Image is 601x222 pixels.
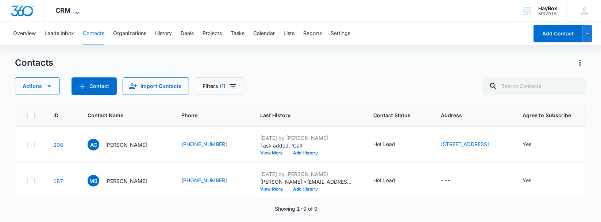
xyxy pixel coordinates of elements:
p: Task added: 'Call ' [261,142,352,149]
div: Yes [523,140,532,148]
div: Phone - 9513235120 - Select to Edit Field [181,140,240,149]
span: Address [441,111,495,119]
button: Add Contact [72,77,117,95]
div: Hot Lead [373,140,395,148]
div: Phone - 5759214935 - Select to Edit Field [181,176,240,185]
p: [PERSON_NAME] <[EMAIL_ADDRESS][DOMAIN_NAME]> 10:48 AM (5 minutes ago) to peppeppysue Dear [PERSON... [261,178,352,185]
button: Contacts [83,22,104,45]
a: [STREET_ADDRESS] [441,141,489,147]
span: (1) [220,84,226,89]
span: ID [53,111,59,119]
div: Address - - Select to Edit Field [441,176,464,185]
button: View More [261,151,288,155]
div: Contact Name - Melanie Bushlow - Select to Edit Field [88,175,160,187]
h1: Contacts [15,57,53,68]
button: Add History [288,151,323,155]
div: Yes [523,176,532,184]
input: Search Contacts [483,77,586,95]
span: Contact Name [88,111,153,119]
p: [DATE] by [PERSON_NAME] [261,134,352,142]
button: Reports [303,22,322,45]
a: [PHONE_NUMBER] [181,176,227,184]
div: Hot Lead [373,176,395,184]
span: Last History [261,111,345,119]
div: Contact Name - Ashley Cureton - Select to Edit Field [88,139,160,150]
a: [PHONE_NUMBER] [181,140,227,148]
button: Actions [574,57,586,69]
button: Tasks [231,22,244,45]
button: Import Contacts [123,77,189,95]
span: Phone [181,111,232,119]
button: History [155,22,172,45]
button: Deals [181,22,194,45]
button: Settings [331,22,350,45]
span: Contact Status [373,111,413,119]
a: Navigate to contact details page for Ashley Cureton [53,142,63,148]
a: Navigate to contact details page for Melanie Bushlow [53,178,63,184]
button: Calendar [253,22,275,45]
p: [PERSON_NAME] [105,141,147,149]
div: account id [538,11,557,16]
div: Agree to Subscribe - Yes - Select to Edit Field [523,140,545,149]
button: Actions [15,77,60,95]
span: MB [88,175,99,187]
button: Add Contact [533,25,583,42]
button: Filters [195,77,243,95]
div: Address - 21640 Gold Valley Rd., Perris, CA, 92570, United States - Select to Edit Field [441,140,502,149]
button: Lists [284,22,294,45]
div: Contact Status - Hot Lead - Select to Edit Field [373,140,408,149]
button: Overview [13,22,36,45]
button: Projects [203,22,222,45]
p: Showing 1-9 of 9 [275,205,317,213]
button: Add History [288,187,323,191]
p: [DATE] by [PERSON_NAME] [261,170,352,178]
div: Contact Status - Hot Lead - Select to Edit Field [373,176,408,185]
span: AC [88,139,99,150]
div: --- [441,176,451,185]
div: account name [538,5,557,11]
p: [PERSON_NAME] [105,177,147,185]
button: Leads Inbox [45,22,74,45]
span: Agree to Subscribe [523,111,574,119]
div: Agree to Subscribe - Yes - Select to Edit Field [523,176,545,185]
span: CRM [56,7,71,14]
button: Organizations [113,22,146,45]
button: View More [261,187,288,191]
